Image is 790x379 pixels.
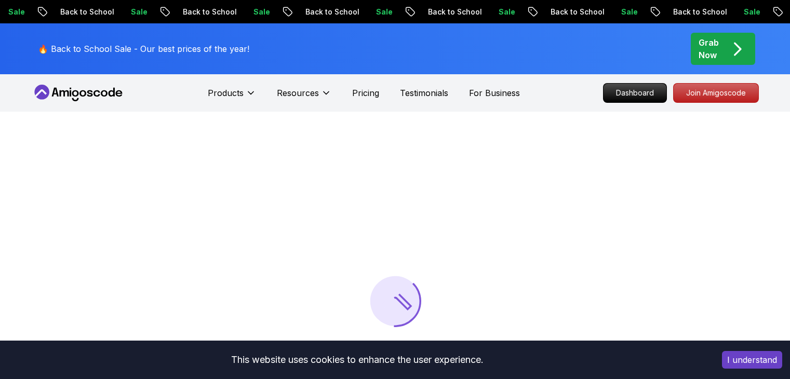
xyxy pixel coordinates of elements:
a: For Business [469,87,520,99]
p: 🔥 Back to School Sale - Our best prices of the year! [38,43,249,55]
p: Back to School [665,7,735,17]
p: Sale [368,7,401,17]
p: Resources [277,87,319,99]
p: Products [208,87,244,99]
p: Sale [613,7,646,17]
p: Back to School [420,7,490,17]
p: Grab Now [699,36,719,61]
button: Accept cookies [722,351,782,369]
p: Join Amigoscode [674,84,758,102]
p: Back to School [542,7,613,17]
p: Sale [490,7,524,17]
a: Dashboard [603,83,667,103]
p: Sale [123,7,156,17]
button: Products [208,87,256,107]
a: Pricing [352,87,379,99]
button: Resources [277,87,331,107]
p: Back to School [175,7,245,17]
a: Testimonials [400,87,448,99]
a: Join Amigoscode [673,83,759,103]
p: Dashboard [604,84,666,102]
p: Sale [245,7,278,17]
p: Back to School [297,7,368,17]
p: Back to School [52,7,123,17]
p: Sale [735,7,769,17]
div: This website uses cookies to enhance the user experience. [8,348,706,371]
